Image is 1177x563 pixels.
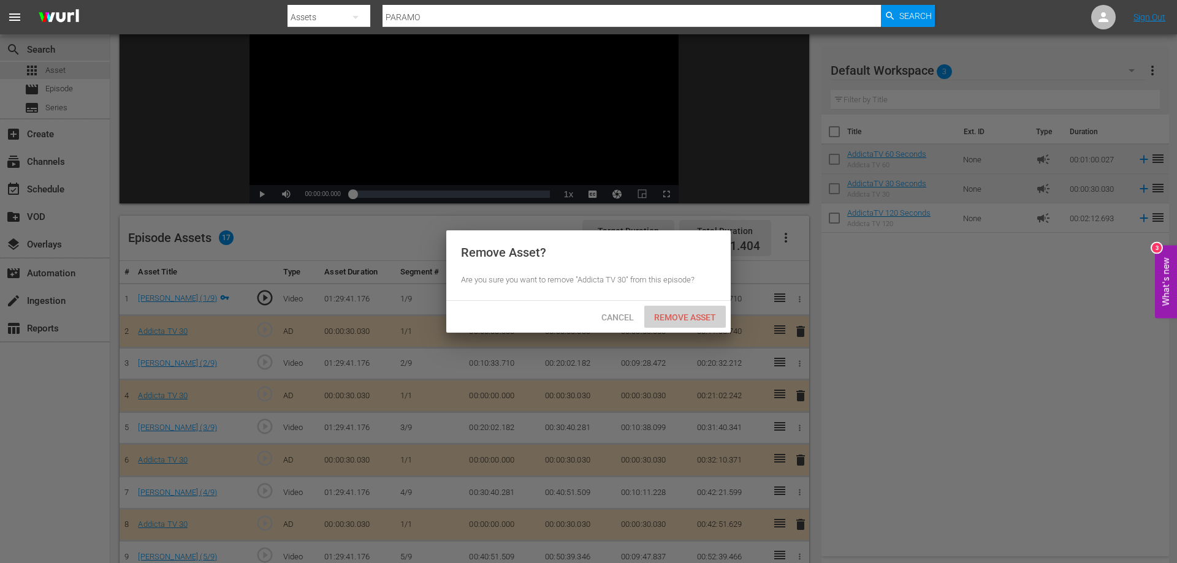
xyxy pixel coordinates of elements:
span: Cancel [592,312,644,322]
img: ans4CAIJ8jUAAAAAAAAAAAAAAAAAAAAAAAAgQb4GAAAAAAAAAAAAAAAAAAAAAAAAJMjXAAAAAAAAAAAAAAAAAAAAAAAAgAT5G... [29,3,88,32]
button: Open Feedback Widget [1155,245,1177,318]
button: Cancel [590,306,644,328]
a: Sign Out [1133,12,1165,22]
button: Search [881,5,935,27]
span: Search [899,5,932,27]
span: Remove Asset [644,312,726,322]
div: Are you sure you want to remove "Addicta TV 30" from this episode? [461,274,716,286]
div: Remove Asset? [461,245,546,260]
button: Remove Asset [644,306,726,328]
span: menu [7,10,22,25]
div: 3 [1152,243,1162,252]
